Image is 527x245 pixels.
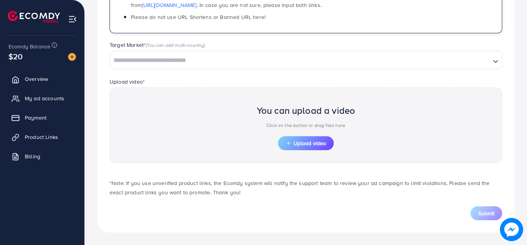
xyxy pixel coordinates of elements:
span: Overview [25,75,48,83]
span: Ecomdy Balance [9,43,50,50]
input: Search for option [111,55,490,67]
img: image [500,218,523,241]
img: menu [68,15,77,24]
span: Please do not use URL Shortens or Banned URL here! [131,13,266,21]
span: Billing [25,152,40,160]
img: image [68,53,76,61]
span: (You can add multi-country) [146,41,205,48]
a: Overview [6,71,79,87]
img: logo [8,11,60,23]
a: Payment [6,110,79,125]
span: Product Links [25,133,58,141]
a: Product Links [6,129,79,145]
span: $20 [9,51,22,62]
button: Submit [470,206,502,220]
div: Search for option [110,51,502,69]
span: Upload video [286,140,326,146]
span: Payment [25,114,46,122]
span: Submit [478,209,494,217]
a: [URL][DOMAIN_NAME] [142,1,197,9]
label: Upload video [110,78,145,86]
a: Billing [6,149,79,164]
p: Click on the button or drag files here [257,121,355,130]
label: Target Market [110,41,205,49]
button: Upload video [278,136,334,150]
span: My ad accounts [25,94,64,102]
p: *Note: If you use unverified product links, the Ecomdy system will notify the support team to rev... [110,178,502,197]
h2: You can upload a video [257,105,355,116]
a: My ad accounts [6,91,79,106]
